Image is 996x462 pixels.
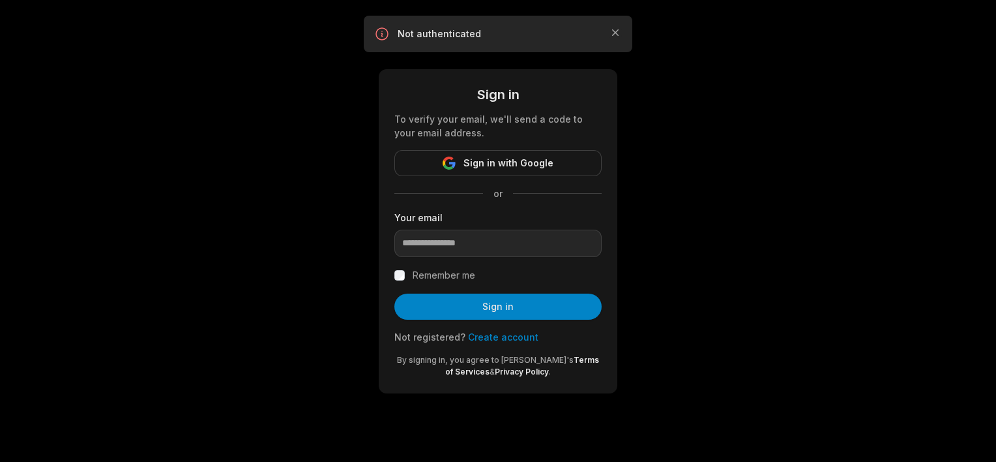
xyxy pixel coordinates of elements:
[495,367,549,377] a: Privacy Policy
[413,268,475,283] label: Remember me
[394,331,465,343] span: Not registered?
[549,367,551,377] span: .
[398,27,598,40] p: Not authenticated
[463,155,553,171] span: Sign in with Google
[468,331,538,343] a: Create account
[483,187,513,200] span: or
[445,355,599,377] a: Terms of Services
[394,112,602,140] div: To verify your email, we'll send a code to your email address.
[394,211,602,224] label: Your email
[490,367,495,377] span: &
[394,85,602,104] div: Sign in
[397,355,574,365] span: By signing in, you agree to [PERSON_NAME]'s
[394,150,602,176] button: Sign in with Google
[394,294,602,320] button: Sign in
